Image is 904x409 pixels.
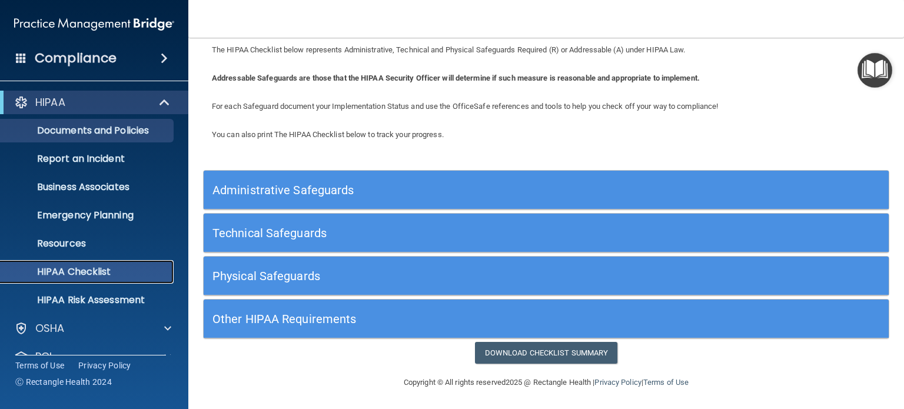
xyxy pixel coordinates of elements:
a: Terms of Use [15,360,64,371]
p: Business Associates [8,181,168,193]
p: Report an Incident [8,153,168,165]
p: OSHA [35,321,65,335]
a: Download Checklist Summary [475,342,618,364]
p: Emergency Planning [8,210,168,221]
h5: Other HIPAA Requirements [212,312,709,325]
h5: Administrative Safeguards [212,184,709,197]
a: Terms of Use [643,378,689,387]
a: OSHA [14,321,171,335]
a: PCI [14,350,171,364]
span: Ⓒ Rectangle Health 2024 [15,376,112,388]
span: You can also print The HIPAA Checklist below to track your progress. [212,130,444,139]
span: The HIPAA Checklist below represents Administrative, Technical and Physical Safeguards Required (... [212,45,686,54]
p: PCI [35,350,52,364]
b: Addressable Safeguards are those that the HIPAA Security Officer will determine if such measure i... [212,74,700,82]
p: HIPAA Checklist [8,266,168,278]
h5: Physical Safeguards [212,270,709,282]
p: Resources [8,238,168,250]
a: HIPAA [14,95,171,109]
button: Open Resource Center [858,53,892,88]
h4: Compliance [35,50,117,66]
span: For each Safeguard document your Implementation Status and use the OfficeSafe references and tool... [212,102,718,111]
a: Privacy Policy [594,378,641,387]
p: Documents and Policies [8,125,168,137]
p: HIPAA Risk Assessment [8,294,168,306]
a: Privacy Policy [78,360,131,371]
div: Copyright © All rights reserved 2025 @ Rectangle Health | | [331,364,761,401]
p: HIPAA [35,95,65,109]
img: PMB logo [14,12,174,36]
h5: Technical Safeguards [212,227,709,240]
